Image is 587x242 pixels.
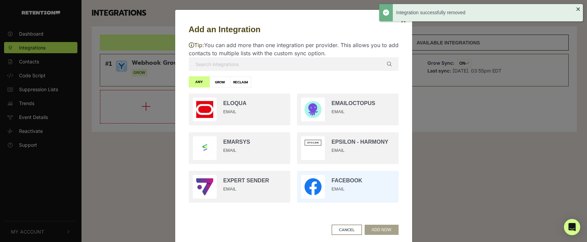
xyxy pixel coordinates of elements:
div: Integration successfully removed [396,9,576,16]
label: RECLAIM [230,76,251,87]
h5: Add an Integration [189,23,399,36]
input: Search integrations [189,57,399,71]
p: You can add more than one integration per provider. This allows you to add contacts to multiple l... [189,41,399,57]
label: ANY [189,76,210,87]
span: Tip: [189,42,204,48]
div: Open Intercom Messenger [564,219,580,235]
label: GROW [209,76,231,87]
